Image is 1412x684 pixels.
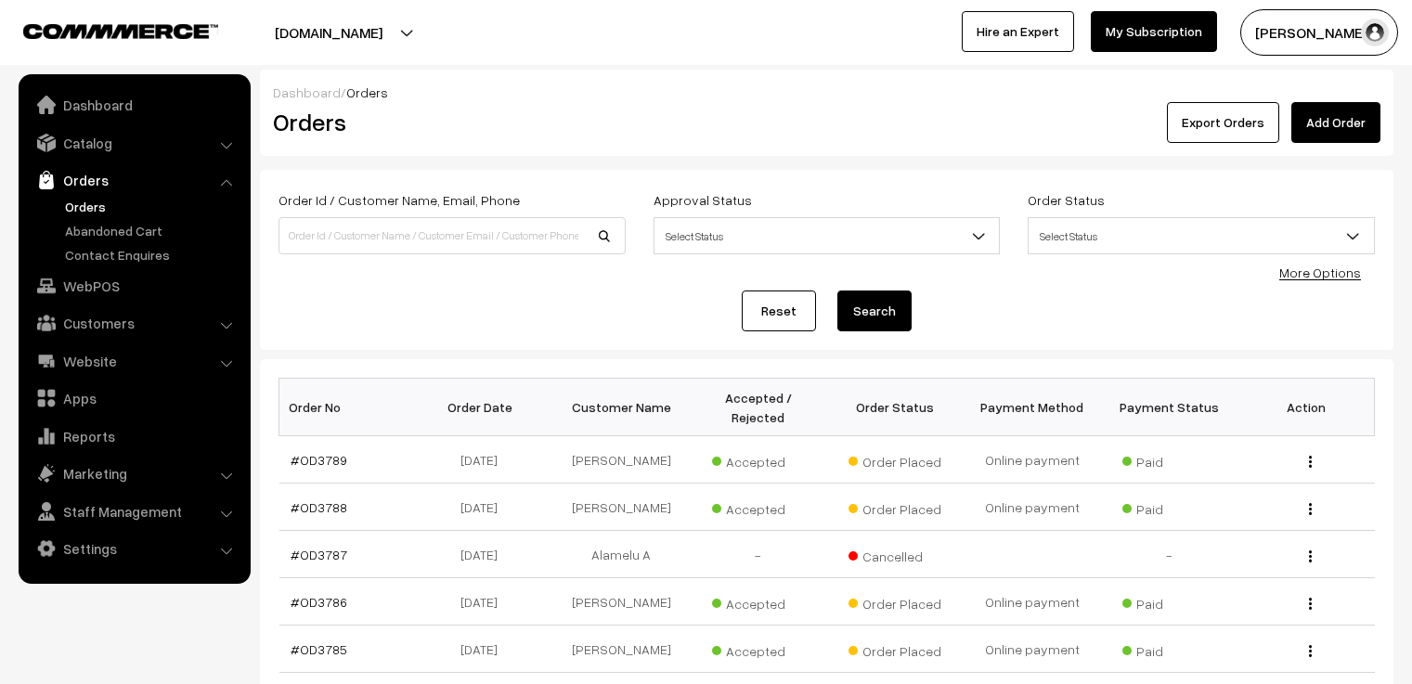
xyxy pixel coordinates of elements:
a: WebPOS [23,269,244,303]
td: Alamelu A [553,531,691,578]
img: Menu [1309,456,1312,468]
a: Orders [60,197,244,216]
button: Search [837,290,912,331]
a: Hire an Expert [962,11,1074,52]
td: Online payment [964,626,1101,673]
th: Order Date [416,379,553,436]
img: Menu [1309,645,1312,657]
label: Order Status [1028,190,1105,210]
span: Accepted [712,589,805,613]
a: Catalog [23,126,244,160]
span: Order Placed [848,447,941,471]
input: Order Id / Customer Name / Customer Email / Customer Phone [279,217,626,254]
th: Action [1237,379,1375,436]
a: #OD3786 [291,594,347,610]
td: [PERSON_NAME] [553,578,691,626]
img: Menu [1309,503,1312,515]
a: Contact Enquires [60,245,244,265]
button: [DOMAIN_NAME] [210,9,447,56]
td: [DATE] [416,484,553,531]
span: Select Status [654,220,1000,252]
img: Menu [1309,598,1312,610]
a: Abandoned Cart [60,221,244,240]
a: Website [23,344,244,378]
label: Order Id / Customer Name, Email, Phone [279,190,520,210]
th: Order Status [827,379,965,436]
span: Paid [1122,495,1215,519]
td: [DATE] [416,578,553,626]
th: Customer Name [553,379,691,436]
span: Select Status [1028,217,1375,254]
span: Order Placed [848,589,941,613]
a: My Subscription [1091,11,1217,52]
th: Accepted / Rejected [690,379,827,436]
label: Approval Status [654,190,752,210]
a: #OD3788 [291,499,347,515]
td: Online payment [964,436,1101,484]
a: COMMMERCE [23,19,186,41]
span: Paid [1122,637,1215,661]
span: Accepted [712,447,805,471]
img: COMMMERCE [23,24,218,38]
td: - [1101,531,1238,578]
span: Orders [346,84,388,100]
th: Payment Status [1101,379,1238,436]
h2: Orders [273,108,624,136]
div: / [273,83,1380,102]
button: Export Orders [1167,102,1279,143]
span: Paid [1122,447,1215,471]
a: #OD3785 [291,641,347,657]
span: Paid [1122,589,1215,613]
a: Dashboard [23,88,244,122]
th: Order No [279,379,417,436]
td: - [690,531,827,578]
td: [DATE] [416,531,553,578]
a: Staff Management [23,495,244,528]
img: user [1361,19,1389,46]
td: Online payment [964,578,1101,626]
a: Settings [23,532,244,565]
img: Menu [1309,550,1312,562]
td: [DATE] [416,436,553,484]
span: Select Status [1029,220,1374,252]
span: Accepted [712,495,805,519]
td: [DATE] [416,626,553,673]
a: Dashboard [273,84,341,100]
a: Marketing [23,457,244,490]
span: Cancelled [848,542,941,566]
td: [PERSON_NAME] [553,626,691,673]
span: Order Placed [848,495,941,519]
a: Customers [23,306,244,340]
span: Order Placed [848,637,941,661]
a: Add Order [1291,102,1380,143]
a: More Options [1279,265,1361,280]
th: Payment Method [964,379,1101,436]
a: Orders [23,163,244,197]
a: Reports [23,419,244,453]
td: [PERSON_NAME] [553,436,691,484]
td: Online payment [964,484,1101,531]
span: Accepted [712,637,805,661]
td: [PERSON_NAME] [553,484,691,531]
a: Apps [23,381,244,415]
a: #OD3787 [291,547,347,562]
a: Reset [742,290,816,331]
span: Select Status [654,217,1001,254]
a: #OD3789 [291,452,347,468]
button: [PERSON_NAME] C [1240,9,1398,56]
